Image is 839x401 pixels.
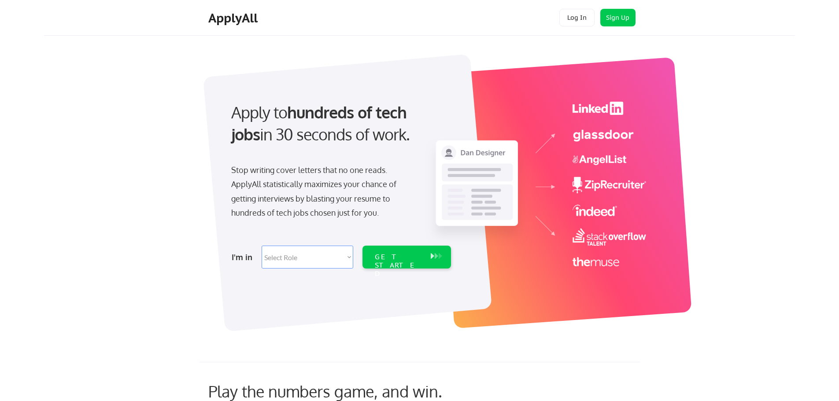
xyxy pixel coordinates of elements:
[232,250,256,264] div: I'm in
[559,9,595,26] button: Log In
[231,163,412,220] div: Stop writing cover letters that no one reads. ApplyAll statistically maximizes your chance of get...
[231,102,410,144] strong: hundreds of tech jobs
[600,9,636,26] button: Sign Up
[208,11,260,26] div: ApplyAll
[375,253,422,278] div: GET STARTED
[208,382,481,401] div: Play the numbers game, and win.
[231,101,447,146] div: Apply to in 30 seconds of work.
